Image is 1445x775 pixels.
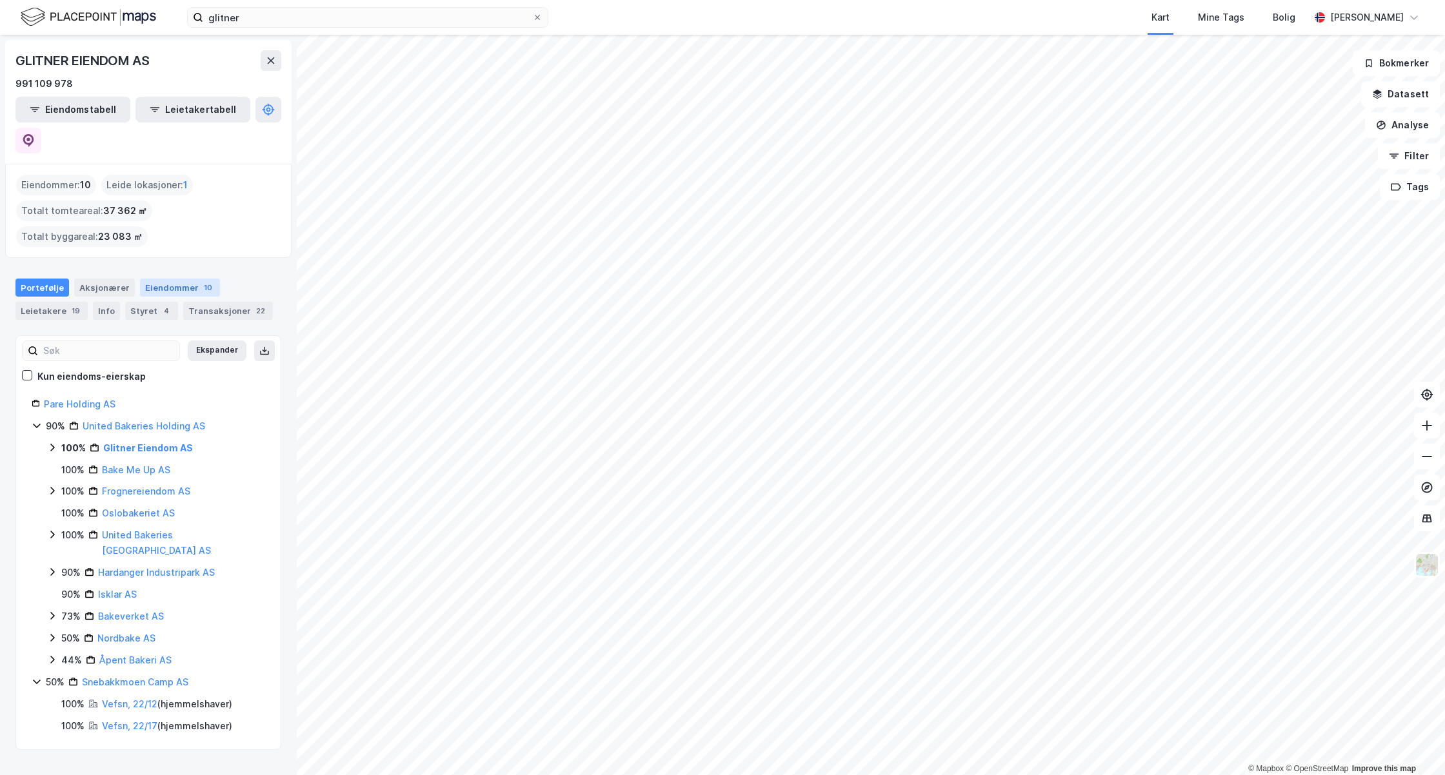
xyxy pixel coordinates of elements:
[15,279,69,297] div: Portefølje
[1248,764,1284,773] a: Mapbox
[102,529,211,556] a: United Bakeries [GEOGRAPHIC_DATA] AS
[46,418,65,434] div: 90%
[61,609,81,624] div: 73%
[203,8,532,27] input: Søk på adresse, matrikkel, gårdeiere, leietakere eller personer
[15,97,130,123] button: Eiendomstabell
[74,279,135,297] div: Aksjonærer
[1361,81,1440,107] button: Datasett
[61,505,85,521] div: 100%
[102,696,232,712] div: ( hjemmelshaver )
[61,587,81,602] div: 90%
[1353,50,1440,76] button: Bokmerker
[16,226,148,247] div: Totalt byggareal :
[44,398,115,409] a: Pare Holding AS
[37,369,146,384] div: Kun eiendoms-eierskap
[61,652,82,668] div: 44%
[183,302,273,320] div: Transaksjoner
[1330,10,1404,25] div: [PERSON_NAME]
[160,304,173,317] div: 4
[61,696,85,712] div: 100%
[15,76,73,92] div: 991 109 978
[97,633,155,643] a: Nordbake AS
[102,486,190,496] a: Frognereiendom AS
[201,281,215,294] div: 10
[82,676,188,687] a: Snebakkmoen Camp AS
[61,631,80,646] div: 50%
[61,565,81,580] div: 90%
[1415,553,1439,577] img: Z
[102,464,170,475] a: Bake Me Up AS
[99,654,172,665] a: Åpent Bakeri AS
[1380,713,1445,775] iframe: Chat Widget
[15,50,152,71] div: GLITNER EIENDOM AS
[21,6,156,28] img: logo.f888ab2527a4732fd821a326f86c7f29.svg
[98,589,137,600] a: Isklar AS
[183,177,188,193] span: 1
[61,440,86,456] div: 100%
[1378,143,1440,169] button: Filter
[103,203,147,219] span: 37 362 ㎡
[103,442,193,453] a: Glitner Eiendom AS
[98,611,164,622] a: Bakeverket AS
[102,718,232,734] div: ( hjemmelshaver )
[98,229,143,244] span: 23 083 ㎡
[1365,112,1440,138] button: Analyse
[102,698,157,709] a: Vefsn, 22/12
[98,567,215,578] a: Hardanger Industripark AS
[125,302,178,320] div: Styret
[140,279,220,297] div: Eiendommer
[102,507,175,518] a: Oslobakeriet AS
[102,720,157,731] a: Vefsn, 22/17
[61,527,85,543] div: 100%
[1151,10,1170,25] div: Kart
[101,175,193,195] div: Leide lokasjoner :
[38,341,179,360] input: Søk
[46,674,65,690] div: 50%
[93,302,120,320] div: Info
[69,304,83,317] div: 19
[1352,764,1416,773] a: Improve this map
[80,177,91,193] span: 10
[135,97,250,123] button: Leietakertabell
[83,420,205,431] a: United Bakeries Holding AS
[61,718,85,734] div: 100%
[254,304,268,317] div: 22
[188,340,246,361] button: Ekspander
[61,462,85,478] div: 100%
[1380,174,1440,200] button: Tags
[1273,10,1295,25] div: Bolig
[1286,764,1348,773] a: OpenStreetMap
[61,484,85,499] div: 100%
[15,302,88,320] div: Leietakere
[16,201,152,221] div: Totalt tomteareal :
[1198,10,1244,25] div: Mine Tags
[16,175,96,195] div: Eiendommer :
